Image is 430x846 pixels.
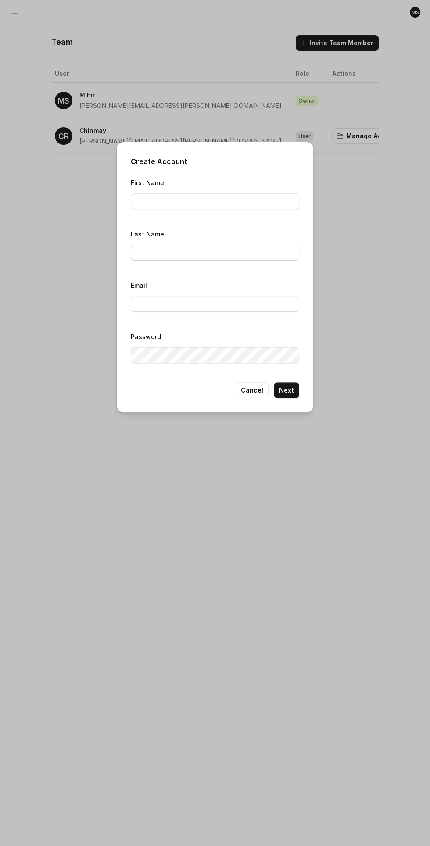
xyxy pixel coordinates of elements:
[131,156,299,167] h2: Create Account
[131,179,164,186] label: First Name
[131,230,164,238] label: Last Name
[236,382,269,398] button: Cancel
[131,282,147,289] label: Email
[274,382,299,398] button: Next
[131,333,161,340] label: Password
